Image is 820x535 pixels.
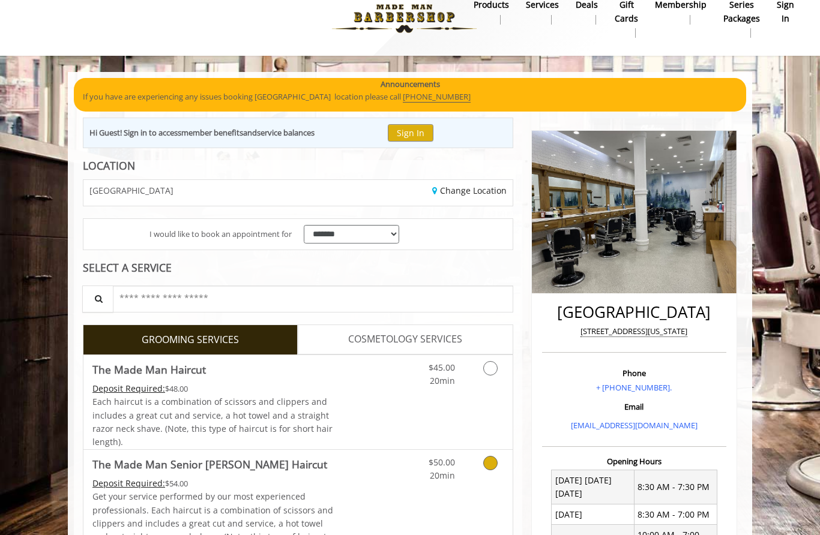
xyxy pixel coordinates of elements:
span: $50.00 [429,456,455,468]
p: If you have are experiencing any issues booking [GEOGRAPHIC_DATA] location please call [83,91,737,103]
b: The Made Man Haircut [92,361,206,378]
b: The Made Man Senior [PERSON_NAME] Haircut [92,456,327,473]
a: + [PHONE_NUMBER]. [596,382,672,393]
span: This service needs some Advance to be paid before we block your appointment [92,477,165,489]
h3: Phone [545,369,723,377]
b: LOCATION [83,158,135,173]
span: Each haircut is a combination of scissors and clippers and includes a great cut and service, a ho... [92,396,333,447]
button: Sign In [388,124,433,142]
h3: Email [545,402,723,411]
b: member benefits [181,127,243,138]
div: $48.00 [92,382,334,395]
span: I would like to book an appointment for [149,228,292,241]
div: SELECT A SERVICE [83,262,513,273]
td: 8:30 AM - 7:30 PM [634,470,717,504]
span: This service needs some Advance to be paid before we block your appointment [92,383,165,394]
a: Change Location [432,185,507,196]
b: Announcements [381,78,440,91]
button: Service Search [82,285,113,312]
b: service balances [257,127,315,138]
a: [EMAIL_ADDRESS][DOMAIN_NAME] [571,420,698,431]
td: [DATE] [DATE] [DATE] [552,470,635,504]
td: [DATE] [552,504,635,525]
h2: [GEOGRAPHIC_DATA] [545,303,723,321]
span: [GEOGRAPHIC_DATA] [89,186,173,195]
span: $45.00 [429,362,455,373]
span: GROOMING SERVICES [142,332,239,348]
div: Hi Guest! Sign in to access and [89,127,315,139]
div: $54.00 [92,477,334,490]
span: 20min [430,375,455,386]
span: 20min [430,470,455,481]
td: 8:30 AM - 7:00 PM [634,504,717,525]
span: COSMETOLOGY SERVICES [348,332,462,347]
h3: Opening Hours [542,457,726,465]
